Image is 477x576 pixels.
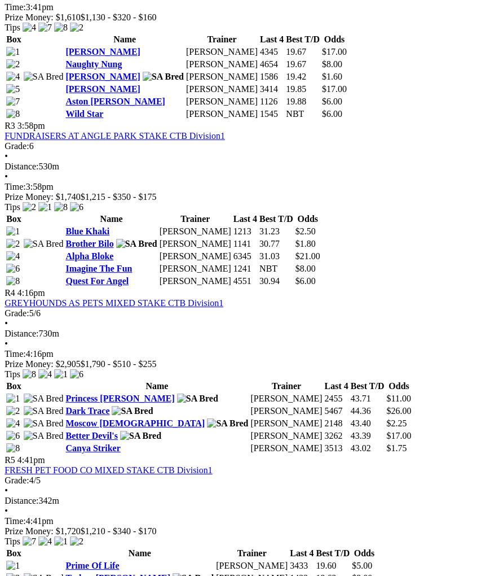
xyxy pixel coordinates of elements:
span: $2.50 [295,226,316,236]
a: Naughty Nung [65,59,122,69]
th: Name [65,34,184,45]
img: 7 [6,97,20,107]
a: Better Devil's [65,431,118,440]
span: $17.00 [322,47,347,56]
td: 43.39 [350,430,385,442]
img: 1 [54,536,68,547]
span: Grade: [5,141,29,151]
a: Moscow [DEMOGRAPHIC_DATA] [65,418,205,428]
a: Prime Of Life [65,561,119,570]
th: Trainer [159,213,232,225]
span: Distance: [5,496,38,505]
span: $8.00 [322,59,342,69]
td: 3513 [324,443,348,454]
span: $2.25 [386,418,407,428]
td: [PERSON_NAME] [250,443,323,454]
td: 43.40 [350,418,385,429]
td: NBT [285,108,320,120]
span: • [5,486,8,495]
span: Distance: [5,329,38,338]
span: Grade: [5,308,29,318]
td: [PERSON_NAME] [185,84,258,95]
th: Trainer [185,34,258,45]
img: 4 [38,369,52,379]
span: Time: [5,182,26,191]
img: 4 [6,72,20,82]
a: Quest For Angel [65,276,129,286]
td: 19.60 [315,560,350,571]
img: 2 [6,239,20,249]
td: 2148 [324,418,348,429]
div: 3:41pm [5,2,472,12]
span: Time: [5,349,26,359]
td: [PERSON_NAME] [250,430,323,442]
span: Tips [5,369,20,379]
span: Grade: [5,475,29,485]
img: 5 [6,84,20,94]
img: SA Bred [207,418,248,429]
span: $1,210 - $340 - $170 [81,526,157,536]
td: [PERSON_NAME] [215,560,288,571]
span: • [5,339,8,348]
td: [PERSON_NAME] [159,276,232,287]
span: Tips [5,23,20,32]
span: $1,215 - $350 - $175 [81,192,157,202]
img: 6 [70,369,83,379]
a: Blue Khaki [65,226,109,236]
th: Trainer [215,548,288,559]
td: 30.77 [259,238,294,250]
span: Box [6,34,21,44]
span: Box [6,381,21,391]
span: 4:41pm [17,455,45,465]
a: [PERSON_NAME] [65,84,140,94]
span: Time: [5,516,26,526]
td: 4551 [233,276,258,287]
span: $5.00 [352,561,372,570]
div: 3:58pm [5,182,472,192]
th: Last 4 [324,381,348,392]
img: SA Bred [24,418,64,429]
div: 4/5 [5,475,472,486]
td: [PERSON_NAME] [185,71,258,82]
th: Name [65,213,157,225]
td: [PERSON_NAME] [250,405,323,417]
img: SA Bred [120,431,161,441]
td: [PERSON_NAME] [185,96,258,107]
img: 1 [6,47,20,57]
img: 2 [6,406,20,416]
span: $1.60 [322,72,342,81]
img: 8 [23,369,36,379]
img: SA Bred [177,394,218,404]
span: 3:58pm [17,121,45,130]
img: 2 [70,536,83,547]
td: 19.67 [285,46,320,58]
img: 2 [6,59,20,69]
a: [PERSON_NAME] [65,47,140,56]
span: Time: [5,2,26,12]
th: Last 4 [289,548,314,559]
a: FUNDRAISERS AT ANGLE PARK STAKE CTB Division1 [5,131,225,141]
img: 4 [38,536,52,547]
span: $1.80 [295,239,316,248]
img: 6 [70,202,83,212]
a: Dark Trace [65,406,109,416]
td: 1241 [233,263,258,274]
th: Odds [295,213,321,225]
th: Odds [321,34,347,45]
th: Name [65,381,249,392]
td: 30.94 [259,276,294,287]
td: 3433 [289,560,314,571]
img: SA Bred [24,406,64,416]
span: $8.00 [295,264,316,273]
td: [PERSON_NAME] [250,418,323,429]
td: 1213 [233,226,258,237]
td: 1545 [259,108,284,120]
img: 4 [6,418,20,429]
div: Prize Money: $1,610 [5,12,472,23]
td: [PERSON_NAME] [185,59,258,70]
td: 19.88 [285,96,320,107]
th: Best T/D [315,548,350,559]
img: 7 [23,536,36,547]
img: 1 [6,226,20,237]
span: R3 [5,121,15,130]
